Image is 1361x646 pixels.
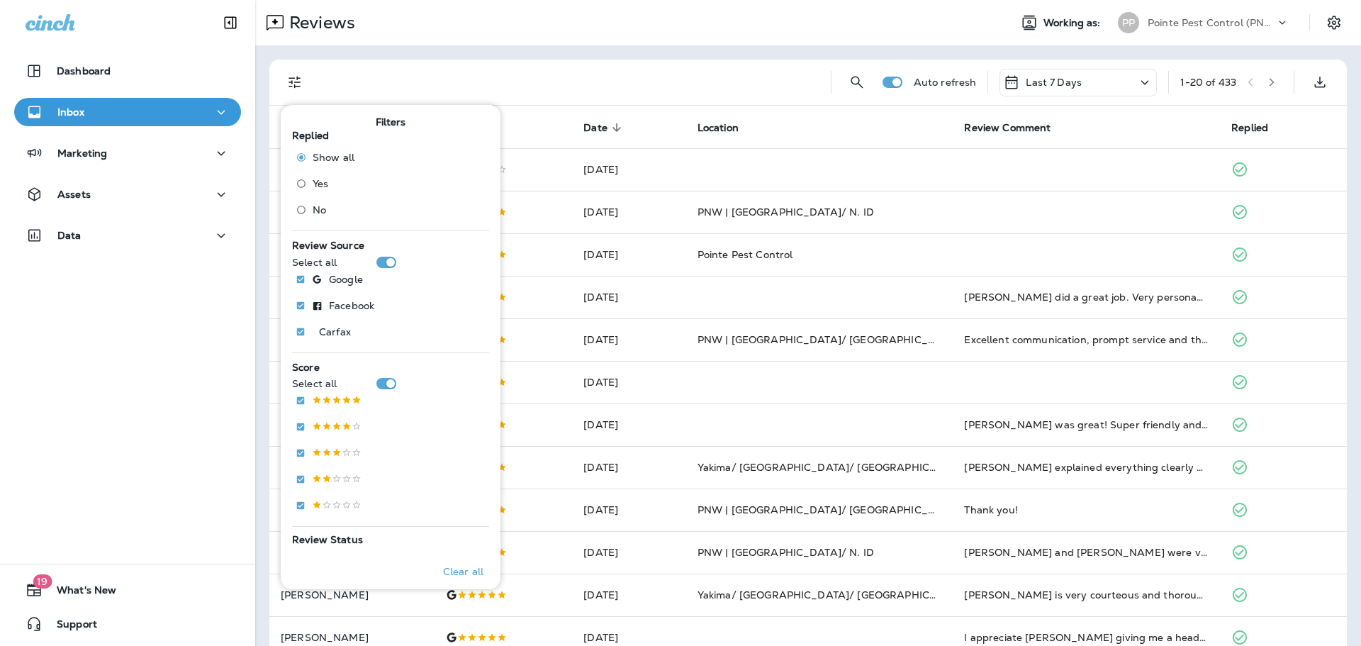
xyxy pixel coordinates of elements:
[14,221,241,250] button: Data
[698,248,793,261] span: Pointe Pest Control
[572,361,685,403] td: [DATE]
[43,618,97,635] span: Support
[284,12,355,33] p: Reviews
[698,206,874,218] span: PNW | [GEOGRAPHIC_DATA]/ N. ID
[292,378,337,389] p: Select all
[964,545,1209,559] div: Aaron and Byron were very professional and knowledgeable. They were able to get things set up qui...
[1321,10,1347,35] button: Settings
[33,574,52,589] span: 19
[313,152,354,163] span: Show all
[572,489,685,531] td: [DATE]
[292,361,320,374] span: Score
[1231,121,1287,134] span: Replied
[329,300,374,311] p: Facebook
[14,180,241,208] button: Assets
[843,68,871,96] button: Search Reviews
[211,9,250,37] button: Collapse Sidebar
[57,230,82,241] p: Data
[14,98,241,126] button: Inbox
[964,460,1209,474] div: Joe explained everything clearly and was very nice
[313,178,328,189] span: Yes
[313,204,326,216] span: No
[914,77,977,88] p: Auto refresh
[1306,68,1334,96] button: Export as CSV
[698,461,1080,474] span: Yakima/ [GEOGRAPHIC_DATA]/ [GEOGRAPHIC_DATA] ([STREET_ADDRESS])
[281,68,309,96] button: Filters
[14,139,241,167] button: Marketing
[1026,77,1082,88] p: Last 7 Days
[964,630,1209,645] div: I appreciate Austin giving me a heads up that he was coming so that I had time to corral all of t...
[57,106,84,118] p: Inbox
[443,566,483,577] p: Clear all
[281,632,423,643] p: [PERSON_NAME]
[43,584,116,601] span: What's New
[14,57,241,85] button: Dashboard
[292,533,363,546] span: Review Status
[57,147,107,159] p: Marketing
[437,554,489,589] button: Clear all
[583,122,607,134] span: Date
[14,576,241,604] button: 19What's New
[964,418,1209,432] div: Mike was great! Super friendly and helpful with my questions, plus very thorough. Pointe is the b...
[292,239,364,252] span: Review Source
[572,318,685,361] td: [DATE]
[964,122,1051,134] span: Review Comment
[698,546,874,559] span: PNW | [GEOGRAPHIC_DATA]/ N. ID
[1231,122,1268,134] span: Replied
[572,276,685,318] td: [DATE]
[281,589,423,601] p: [PERSON_NAME]
[964,290,1209,304] div: Bryan did a great job. Very personable! Super efficient with the sprayer. He also scattered a gra...
[57,65,111,77] p: Dashboard
[964,333,1209,347] div: Excellent communication, prompt service and thorough, highly recommended.
[292,257,337,268] p: Select all
[964,121,1069,134] span: Review Comment
[572,403,685,446] td: [DATE]
[964,503,1209,517] div: Thank you!
[572,574,685,616] td: [DATE]
[698,121,757,134] span: Location
[292,129,329,142] span: Replied
[1180,77,1236,88] div: 1 - 20 of 433
[572,233,685,276] td: [DATE]
[698,589,1080,601] span: Yakima/ [GEOGRAPHIC_DATA]/ [GEOGRAPHIC_DATA] ([STREET_ADDRESS])
[964,588,1209,602] div: David is very courteous and thorough. He does great work.
[376,116,406,128] span: Filters
[572,191,685,233] td: [DATE]
[572,446,685,489] td: [DATE]
[572,148,685,191] td: [DATE]
[329,274,363,285] p: Google
[57,189,91,200] p: Assets
[698,122,739,134] span: Location
[572,531,685,574] td: [DATE]
[14,610,241,638] button: Support
[698,503,960,516] span: PNW | [GEOGRAPHIC_DATA]/ [GEOGRAPHIC_DATA]
[1148,17,1275,28] p: Pointe Pest Control (PNW)
[281,96,500,589] div: Filters
[1118,12,1139,33] div: PP
[583,121,626,134] span: Date
[319,326,351,338] p: Carfax
[698,333,960,346] span: PNW | [GEOGRAPHIC_DATA]/ [GEOGRAPHIC_DATA]
[1043,17,1104,29] span: Working as:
